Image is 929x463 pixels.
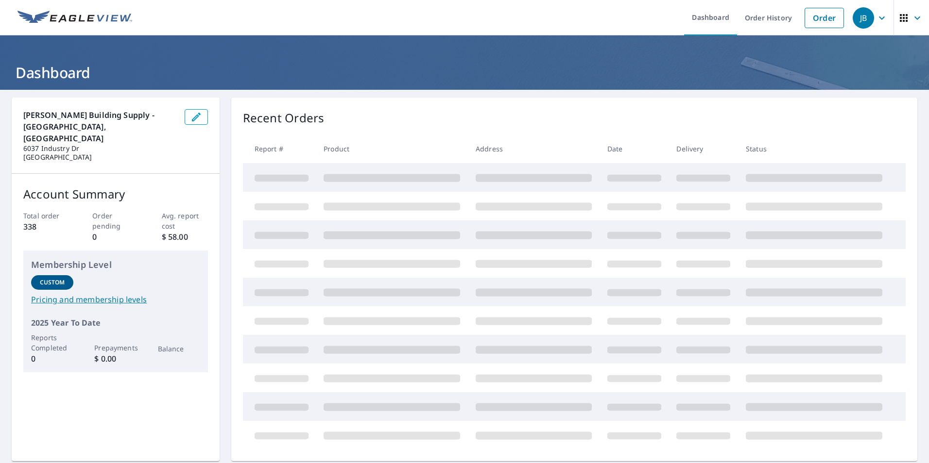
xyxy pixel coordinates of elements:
th: Report # [243,134,316,163]
p: 6037 Industry Dr [23,144,177,153]
p: Custom [40,278,65,287]
p: $ 0.00 [94,353,137,364]
h1: Dashboard [12,63,917,83]
a: Order [805,8,844,28]
p: Reports Completed [31,332,73,353]
p: [PERSON_NAME] Building Supply - [GEOGRAPHIC_DATA], [GEOGRAPHIC_DATA] [23,109,177,144]
th: Status [738,134,890,163]
p: Recent Orders [243,109,325,127]
p: 0 [92,231,138,243]
div: JB [853,7,874,29]
p: Account Summary [23,185,208,203]
p: 338 [23,221,69,232]
p: Prepayments [94,343,137,353]
img: EV Logo [17,11,132,25]
a: Pricing and membership levels [31,294,200,305]
th: Address [468,134,600,163]
th: Product [316,134,468,163]
p: $ 58.00 [162,231,208,243]
p: 0 [31,353,73,364]
p: Order pending [92,211,138,231]
p: Avg. report cost [162,211,208,231]
p: Balance [158,344,200,354]
th: Date [600,134,669,163]
p: [GEOGRAPHIC_DATA] [23,153,177,162]
p: 2025 Year To Date [31,317,200,329]
p: Total order [23,211,69,221]
p: Membership Level [31,258,200,271]
th: Delivery [669,134,738,163]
